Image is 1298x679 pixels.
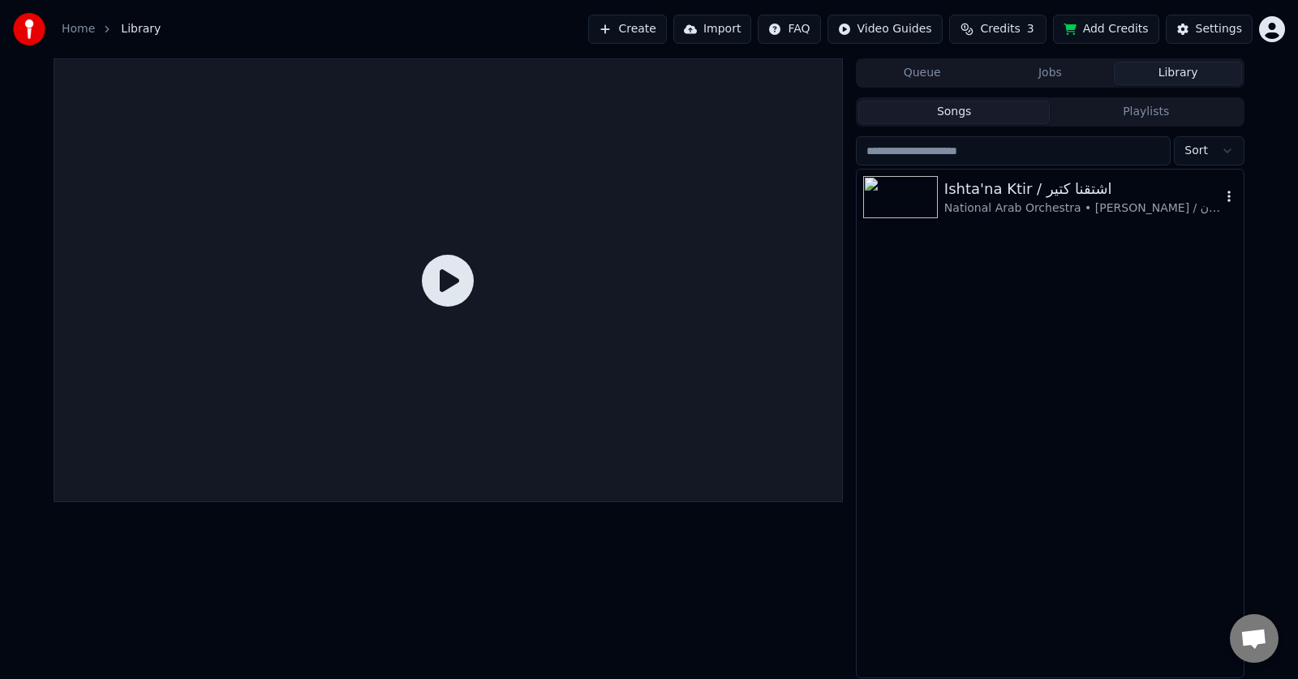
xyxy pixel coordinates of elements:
button: Add Credits [1053,15,1159,44]
span: Credits [980,21,1020,37]
button: Library [1114,62,1242,85]
img: youka [13,13,45,45]
button: FAQ [758,15,820,44]
button: Create [588,15,667,44]
button: Playlists [1050,101,1242,124]
div: Ishta'na Ktir / اشتقنا كتير [944,178,1221,200]
button: Credits3 [949,15,1047,44]
div: National Arab Orchestra • [PERSON_NAME] / مرعي سرحان [944,200,1221,217]
span: Sort [1184,143,1208,159]
button: Settings [1166,15,1253,44]
button: Queue [858,62,986,85]
button: Video Guides [827,15,943,44]
span: 3 [1027,21,1034,37]
button: Jobs [986,62,1115,85]
div: Settings [1196,21,1242,37]
button: Songs [858,101,1051,124]
nav: breadcrumb [62,21,161,37]
button: Import [673,15,751,44]
a: Open chat [1230,614,1279,663]
span: Library [121,21,161,37]
a: Home [62,21,95,37]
